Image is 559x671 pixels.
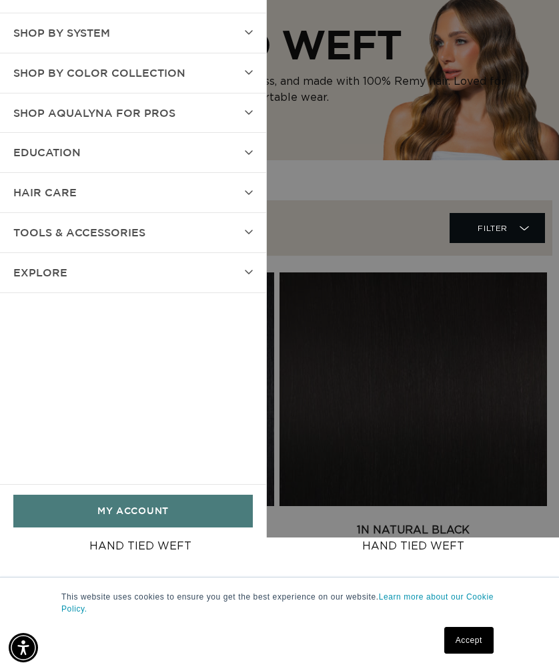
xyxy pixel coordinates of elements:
[13,223,145,242] span: TOOLS & ACCESSORIES
[13,183,77,202] span: hAIR CARE
[492,607,559,671] iframe: Chat Widget
[13,263,67,282] span: EXPLORE
[478,216,508,241] span: Filter
[13,103,175,123] span: Shop AquaLyna for Pros
[279,522,547,554] a: 1N Natural Black Hand Tied Weft
[444,627,494,654] a: Accept
[450,213,545,243] summary: Filter
[7,522,274,554] a: 1 Black Hand Tied Weft
[61,591,498,615] p: This website uses cookies to ensure you get the best experience on our website.
[13,23,110,43] span: SHOP BY SYSTEM
[13,495,253,527] a: MY ACCOUNT
[13,63,185,83] span: Shop by Color Collection
[13,143,81,162] span: EDUCATION
[9,633,38,662] div: Accessibility Menu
